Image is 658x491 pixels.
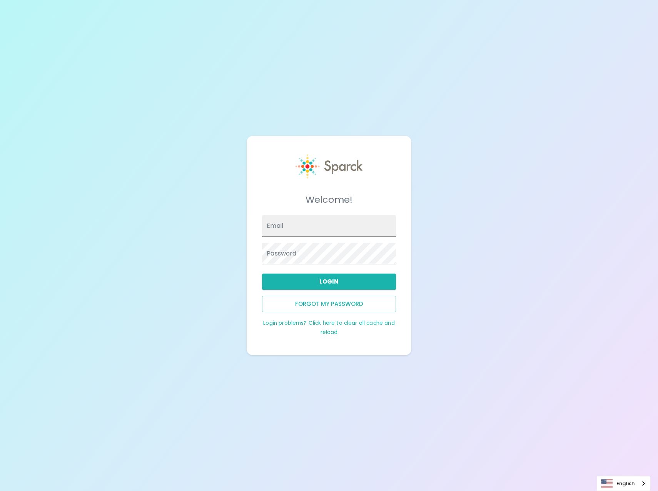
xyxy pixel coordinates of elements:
aside: Language selected: English [597,476,650,491]
div: Language [597,476,650,491]
button: Forgot my password [262,296,396,312]
a: Login problems? Click here to clear all cache and reload [263,319,394,336]
img: Sparck logo [296,154,362,179]
h5: Welcome! [262,194,396,206]
button: Login [262,274,396,290]
a: English [597,476,650,491]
